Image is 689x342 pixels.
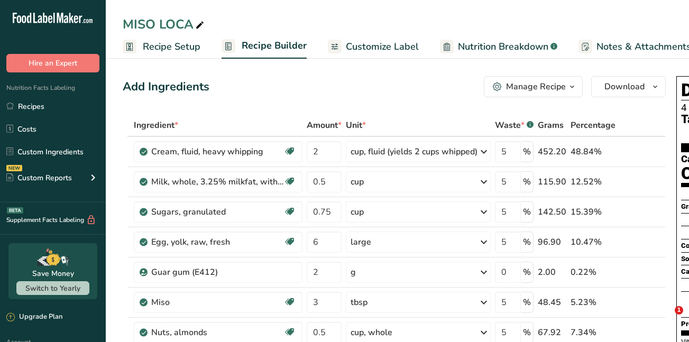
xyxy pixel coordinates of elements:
[571,326,615,339] div: 7.34%
[440,35,557,59] a: Nutrition Breakdown
[538,236,566,248] div: 96.90
[495,119,534,132] div: Waste
[538,145,566,158] div: 452.20
[571,145,615,158] div: 48.84%
[151,145,283,158] div: Cream, fluid, heavy whipping
[7,207,23,214] div: BETA
[538,206,566,218] div: 142.50
[151,236,283,248] div: Egg, yolk, raw, fresh
[571,206,615,218] div: 15.39%
[571,296,615,309] div: 5.23%
[134,119,178,132] span: Ingredient
[571,119,615,132] span: Percentage
[571,175,615,188] div: 12.52%
[351,206,364,218] div: cup
[571,266,615,279] div: 0.22%
[242,39,307,53] span: Recipe Builder
[675,306,683,315] span: 1
[484,76,583,97] button: Manage Recipe
[123,78,209,96] div: Add Ingredients
[143,40,200,54] span: Recipe Setup
[653,306,678,331] iframe: Intercom live chat
[538,266,566,279] div: 2.00
[351,145,477,158] div: cup, fluid (yields 2 cups whipped)
[222,34,307,59] a: Recipe Builder
[25,283,80,293] span: Switch to Yearly
[151,296,283,309] div: Miso
[6,54,99,72] button: Hire an Expert
[458,40,548,54] span: Nutrition Breakdown
[123,15,206,34] div: MISO LOCA
[328,35,419,59] a: Customize Label
[538,296,566,309] div: 48.45
[346,119,366,132] span: Unit
[538,326,566,339] div: 67.92
[571,236,615,248] div: 10.47%
[351,266,356,279] div: g
[538,175,566,188] div: 115.90
[351,326,392,339] div: cup, whole
[16,281,89,295] button: Switch to Yearly
[351,296,368,309] div: tbsp
[351,175,364,188] div: cup
[6,312,62,322] div: Upgrade Plan
[6,165,22,171] div: NEW
[346,40,419,54] span: Customize Label
[32,268,74,279] div: Save Money
[151,175,283,188] div: Milk, whole, 3.25% milkfat, without added vitamin A and [MEDICAL_DATA]
[307,119,342,132] span: Amount
[123,35,200,59] a: Recipe Setup
[538,119,564,132] span: Grams
[151,326,283,339] div: Nuts, almonds
[6,172,72,183] div: Custom Reports
[604,80,645,93] span: Download
[351,236,371,248] div: large
[151,206,283,218] div: Sugars, granulated
[506,80,566,93] div: Manage Recipe
[591,76,666,97] button: Download
[151,266,283,279] div: Guar gum (E412)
